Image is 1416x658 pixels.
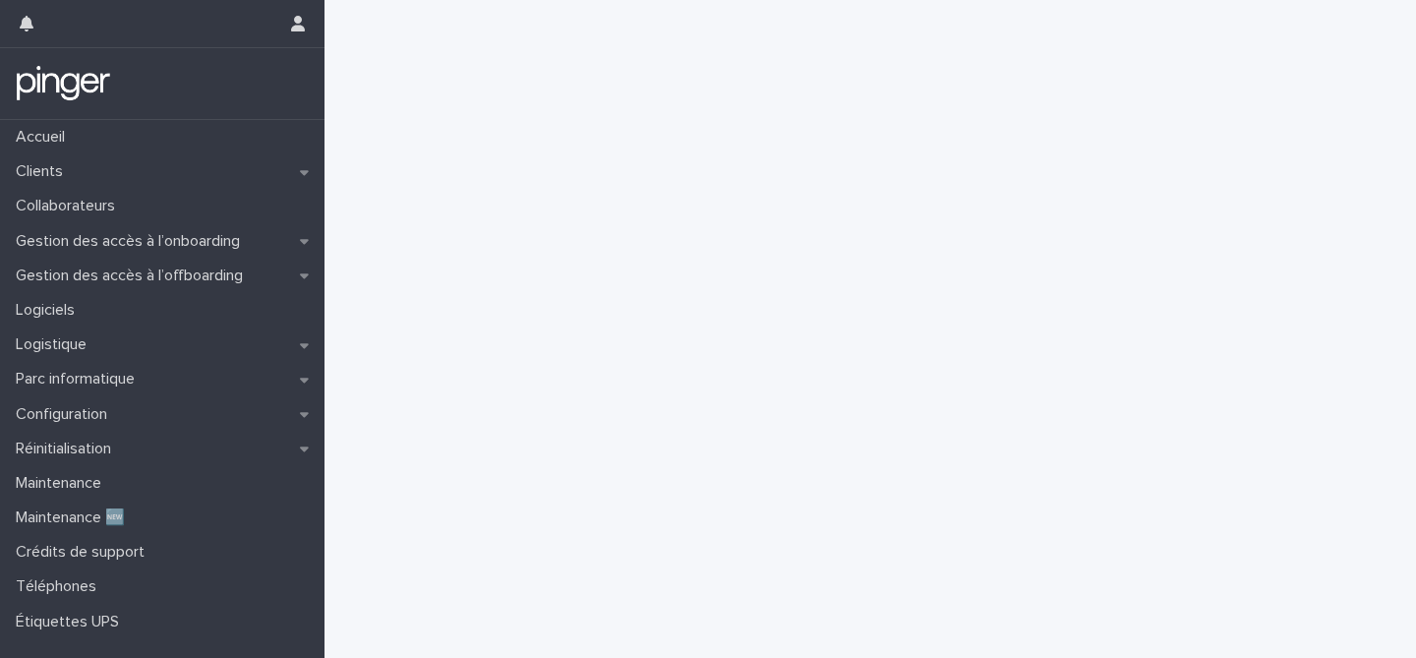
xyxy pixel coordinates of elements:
p: Configuration [8,405,123,424]
p: Étiquettes UPS [8,613,135,631]
p: Logiciels [8,301,90,320]
p: Gestion des accès à l’offboarding [8,267,259,285]
p: Collaborateurs [8,197,131,215]
p: Gestion des accès à l’onboarding [8,232,256,251]
p: Accueil [8,128,81,147]
img: mTgBEunGTSyRkCgitkcU [16,64,111,103]
p: Crédits de support [8,543,160,562]
p: Parc informatique [8,370,150,389]
p: Téléphones [8,577,112,596]
p: Clients [8,162,79,181]
p: Réinitialisation [8,440,127,458]
p: Maintenance [8,474,117,493]
p: Maintenance 🆕 [8,508,141,527]
p: Logistique [8,335,102,354]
